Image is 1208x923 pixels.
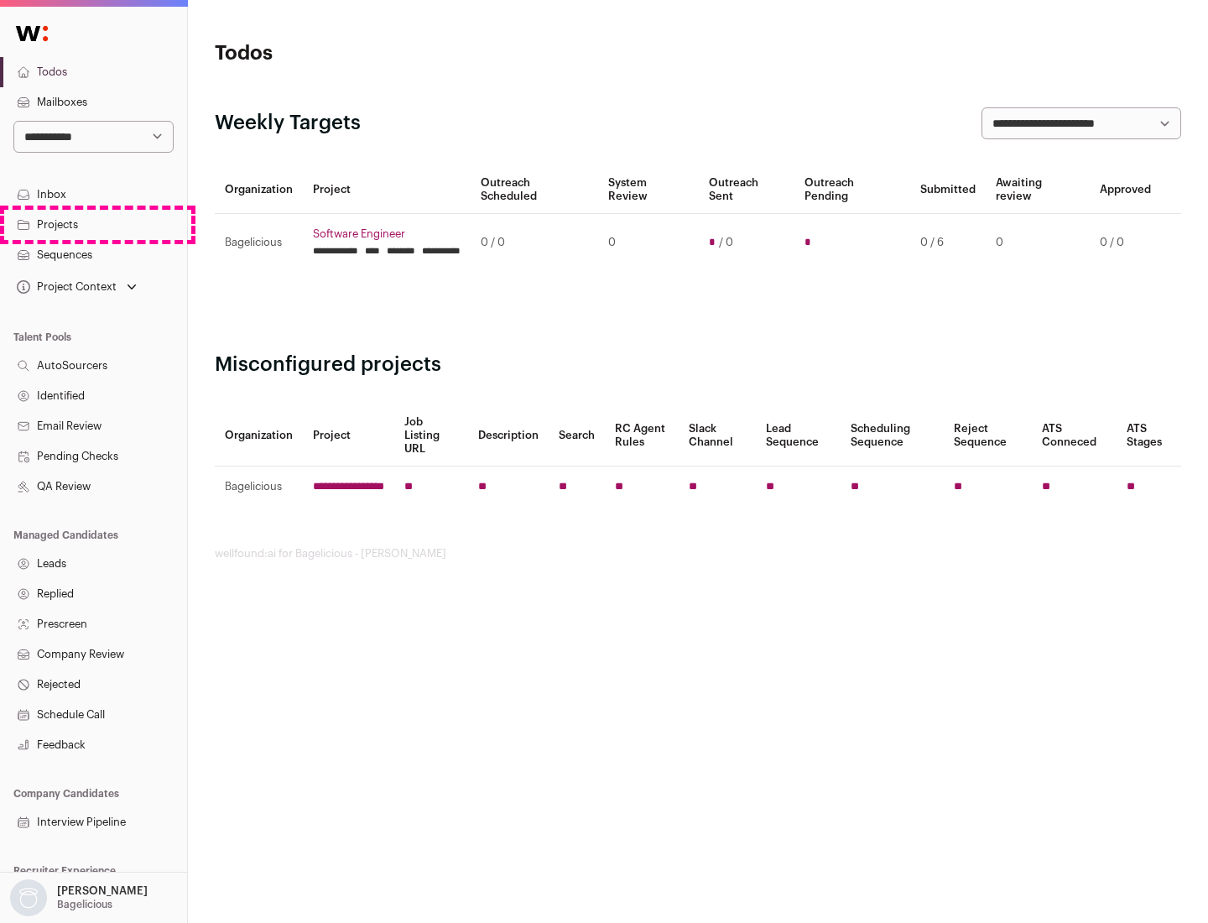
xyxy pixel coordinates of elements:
button: Open dropdown [7,879,151,916]
th: Reject Sequence [944,405,1033,467]
th: RC Agent Rules [605,405,678,467]
td: 0 [986,214,1090,272]
th: System Review [598,166,698,214]
td: Bagelicious [215,467,303,508]
p: [PERSON_NAME] [57,884,148,898]
th: Outreach Scheduled [471,166,598,214]
button: Open dropdown [13,275,140,299]
th: Description [468,405,549,467]
img: nopic.png [10,879,47,916]
th: Approved [1090,166,1161,214]
td: 0 / 0 [471,214,598,272]
th: Slack Channel [679,405,756,467]
th: Submitted [910,166,986,214]
th: Organization [215,166,303,214]
th: Project [303,166,471,214]
h1: Todos [215,40,537,67]
th: Outreach Pending [794,166,909,214]
img: Wellfound [7,17,57,50]
td: 0 [598,214,698,272]
th: Job Listing URL [394,405,468,467]
th: ATS Stages [1117,405,1181,467]
span: / 0 [719,236,733,249]
th: Outreach Sent [699,166,795,214]
th: Lead Sequence [756,405,841,467]
td: Bagelicious [215,214,303,272]
th: Organization [215,405,303,467]
th: Project [303,405,394,467]
a: Software Engineer [313,227,461,241]
p: Bagelicious [57,898,112,911]
footer: wellfound:ai for Bagelicious - [PERSON_NAME] [215,547,1181,561]
th: Awaiting review [986,166,1090,214]
div: Project Context [13,280,117,294]
td: 0 / 6 [910,214,986,272]
th: Search [549,405,605,467]
h2: Weekly Targets [215,110,361,137]
td: 0 / 0 [1090,214,1161,272]
h2: Misconfigured projects [215,352,1181,378]
th: Scheduling Sequence [841,405,944,467]
th: ATS Conneced [1032,405,1116,467]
